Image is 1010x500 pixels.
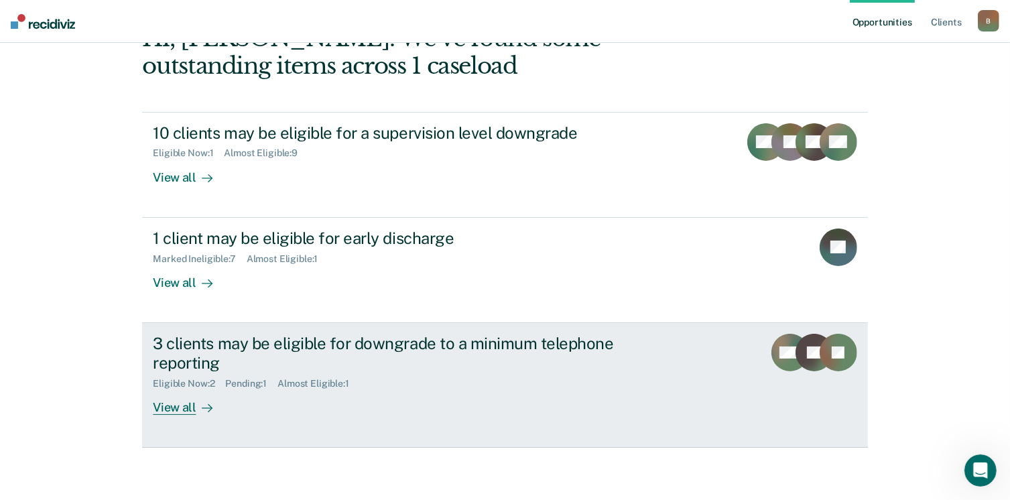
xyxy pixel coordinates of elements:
img: Recidiviz [11,14,75,29]
button: B [978,10,999,32]
div: View all [153,264,228,290]
div: View all [153,389,228,415]
div: Almost Eligible : 9 [224,147,308,159]
div: Pending : 1 [225,378,277,389]
div: Almost Eligible : 1 [277,378,360,389]
a: 3 clients may be eligible for downgrade to a minimum telephone reportingEligible Now:2Pending:1Al... [142,323,867,448]
div: Marked Ineligible : 7 [153,253,246,265]
div: Eligible Now : 2 [153,378,225,389]
div: 10 clients may be eligible for a supervision level downgrade [153,123,623,143]
a: 10 clients may be eligible for a supervision level downgradeEligible Now:1Almost Eligible:9View all [142,112,867,218]
div: Eligible Now : 1 [153,147,224,159]
div: View all [153,159,228,185]
div: 1 client may be eligible for early discharge [153,229,623,248]
iframe: Intercom live chat [964,454,997,487]
a: 1 client may be eligible for early dischargeMarked Ineligible:7Almost Eligible:1View all [142,218,867,323]
div: Almost Eligible : 1 [247,253,329,265]
div: 3 clients may be eligible for downgrade to a minimum telephone reporting [153,334,623,373]
div: Hi, [PERSON_NAME]. We’ve found some outstanding items across 1 caseload [142,25,722,80]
